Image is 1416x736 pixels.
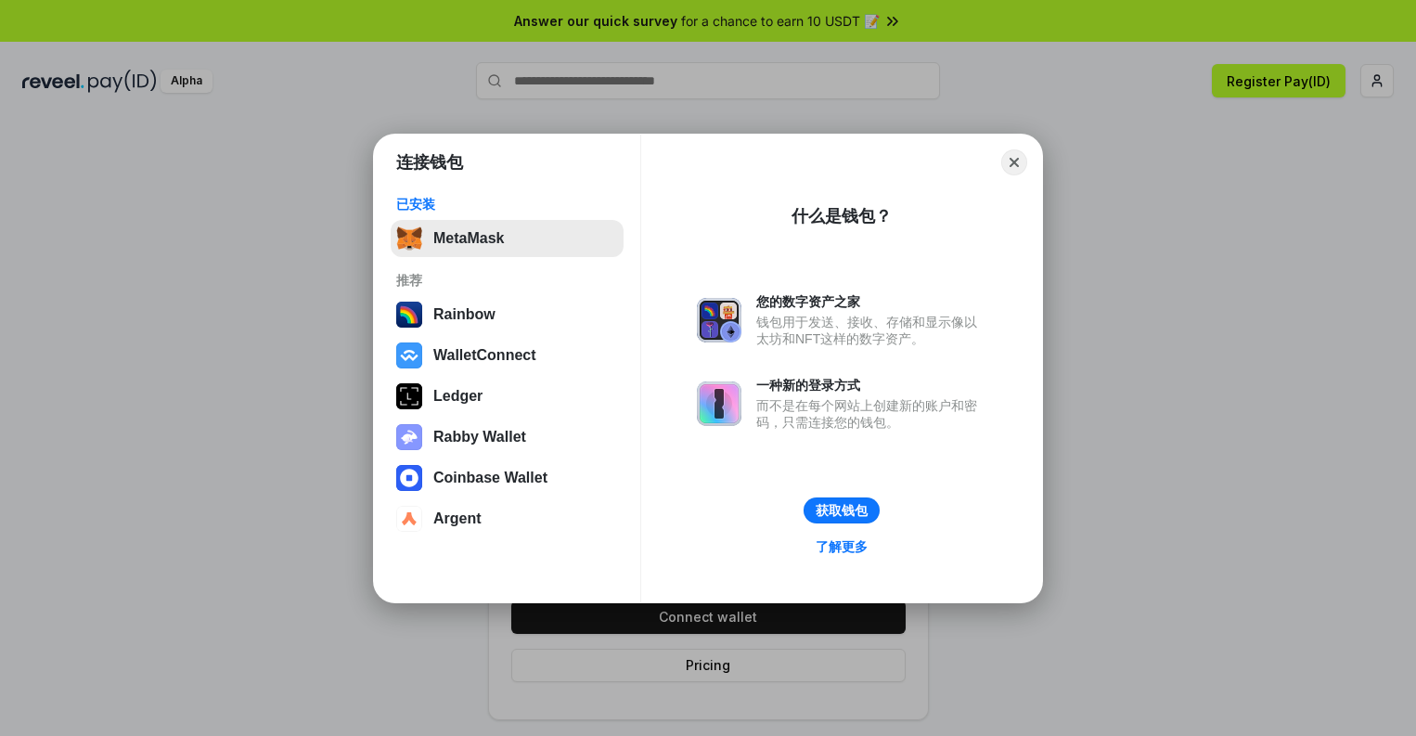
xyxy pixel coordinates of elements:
button: Rabby Wallet [391,419,624,456]
div: 推荐 [396,272,618,289]
div: Rainbow [433,306,496,323]
div: Argent [433,510,482,527]
button: Argent [391,500,624,537]
img: svg+xml,%3Csvg%20fill%3D%22none%22%20height%3D%2233%22%20viewBox%3D%220%200%2035%2033%22%20width%... [396,226,422,252]
div: Coinbase Wallet [433,470,547,486]
div: 了解更多 [816,538,868,555]
div: 您的数字资产之家 [756,293,986,310]
button: 获取钱包 [804,497,880,523]
a: 了解更多 [805,535,879,559]
button: WalletConnect [391,337,624,374]
div: WalletConnect [433,347,536,364]
div: Rabby Wallet [433,429,526,445]
div: Ledger [433,388,483,405]
div: 一种新的登录方式 [756,377,986,394]
button: Coinbase Wallet [391,459,624,497]
h1: 连接钱包 [396,151,463,174]
div: 获取钱包 [816,502,868,519]
div: MetaMask [433,230,504,247]
img: svg+xml,%3Csvg%20xmlns%3D%22http%3A%2F%2Fwww.w3.org%2F2000%2Fsvg%22%20fill%3D%22none%22%20viewBox... [697,298,741,342]
img: svg+xml,%3Csvg%20width%3D%2228%22%20height%3D%2228%22%20viewBox%3D%220%200%2028%2028%22%20fill%3D... [396,465,422,491]
img: svg+xml,%3Csvg%20width%3D%2228%22%20height%3D%2228%22%20viewBox%3D%220%200%2028%2028%22%20fill%3D... [396,506,422,532]
div: 已安装 [396,196,618,213]
img: svg+xml,%3Csvg%20width%3D%2228%22%20height%3D%2228%22%20viewBox%3D%220%200%2028%2028%22%20fill%3D... [396,342,422,368]
img: svg+xml,%3Csvg%20xmlns%3D%22http%3A%2F%2Fwww.w3.org%2F2000%2Fsvg%22%20fill%3D%22none%22%20viewBox... [396,424,422,450]
div: 钱包用于发送、接收、存储和显示像以太坊和NFT这样的数字资产。 [756,314,986,347]
img: svg+xml,%3Csvg%20width%3D%22120%22%20height%3D%22120%22%20viewBox%3D%220%200%20120%20120%22%20fil... [396,302,422,328]
button: Rainbow [391,296,624,333]
img: svg+xml,%3Csvg%20xmlns%3D%22http%3A%2F%2Fwww.w3.org%2F2000%2Fsvg%22%20fill%3D%22none%22%20viewBox... [697,381,741,426]
img: svg+xml,%3Csvg%20xmlns%3D%22http%3A%2F%2Fwww.w3.org%2F2000%2Fsvg%22%20width%3D%2228%22%20height%3... [396,383,422,409]
button: MetaMask [391,220,624,257]
div: 什么是钱包？ [792,205,892,227]
button: Ledger [391,378,624,415]
button: Close [1001,149,1027,175]
div: 而不是在每个网站上创建新的账户和密码，只需连接您的钱包。 [756,397,986,431]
